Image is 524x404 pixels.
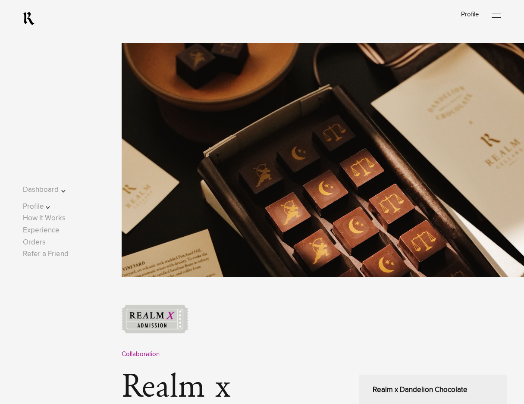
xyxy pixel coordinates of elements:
img: ticket-graphic.png [122,304,188,334]
div: Collaboration [122,349,506,360]
button: Dashboard [23,184,78,196]
a: Refer a Friend [23,251,69,258]
a: Orders [23,239,46,246]
button: Profile [23,201,78,213]
a: Profile [461,11,479,18]
a: RealmCellars [23,12,35,25]
a: How It Works [23,215,66,222]
a: Experience [23,227,60,234]
strong: Realm x Dandelion Chocolate [373,386,468,394]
